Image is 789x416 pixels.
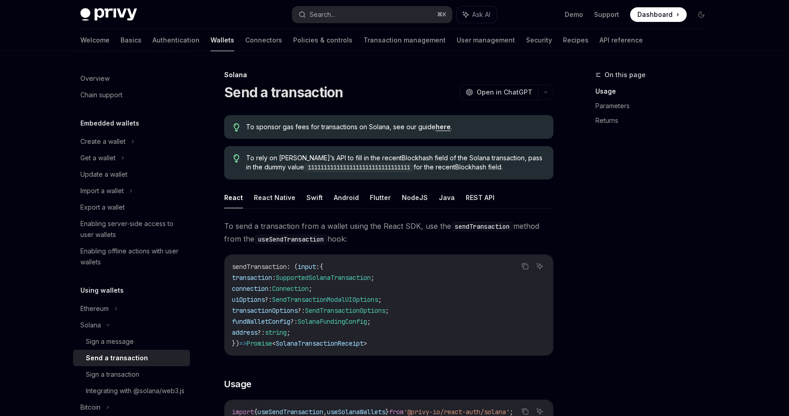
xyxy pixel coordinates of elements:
span: ; [510,408,513,416]
span: To sponsor gas fees for transactions on Solana, see our guide . [246,122,544,132]
a: Overview [73,70,190,87]
a: Dashboard [630,7,687,22]
span: Connection [272,284,309,293]
a: Enabling offline actions with user wallets [73,243,190,270]
a: Connectors [245,29,282,51]
button: Open in ChatGPT [460,84,538,100]
span: On this page [605,69,646,80]
span: SupportedSolanaTransaction [276,274,371,282]
a: Demo [565,10,583,19]
span: { [320,263,323,271]
a: Policies & controls [293,29,352,51]
span: => [239,339,247,348]
div: Integrating with @solana/web3.js [86,385,184,396]
span: , [323,408,327,416]
span: fundWalletConfig [232,317,290,326]
div: Solana [80,320,101,331]
a: Authentication [153,29,200,51]
button: Java [439,187,455,208]
span: import [232,408,254,416]
button: Swift [306,187,323,208]
a: Send a transaction [73,350,190,366]
span: address [232,328,258,337]
span: Dashboard [637,10,673,19]
a: Returns [595,113,716,128]
div: Get a wallet [80,153,116,163]
span: transactionOptions [232,306,298,315]
button: Toggle dark mode [694,7,709,22]
span: Usage [224,378,252,390]
span: : [316,263,320,271]
div: Sign a message [86,336,134,347]
span: Promise [247,339,272,348]
span: sendTransaction [232,263,287,271]
div: Update a wallet [80,169,127,180]
a: Sign a message [73,333,190,350]
button: Search...⌘K [292,6,452,23]
span: connection [232,284,268,293]
span: ?: [290,317,298,326]
span: SolanaTransactionReceipt [276,339,363,348]
span: To send a transaction from a wallet using the React SDK, use the method from the hook: [224,220,553,245]
div: Enabling offline actions with user wallets [80,246,184,268]
button: React [224,187,243,208]
button: Android [334,187,359,208]
a: User management [457,29,515,51]
span: input [298,263,316,271]
div: Sign a transaction [86,369,139,380]
button: React Native [254,187,295,208]
code: sendTransaction [451,221,513,232]
a: Transaction management [363,29,446,51]
span: SendTransactionModalUIOptions [272,295,378,304]
a: Integrating with @solana/web3.js [73,383,190,399]
div: Enabling server-side access to user wallets [80,218,184,240]
a: Enabling server-side access to user wallets [73,216,190,243]
a: Support [594,10,619,19]
button: REST API [466,187,494,208]
a: Parameters [595,99,716,113]
button: Copy the contents from the code block [519,260,531,272]
img: dark logo [80,8,137,21]
span: : ( [287,263,298,271]
h1: Send a transaction [224,84,343,100]
a: Update a wallet [73,166,190,183]
code: useSendTransaction [254,234,327,244]
button: Ask AI [457,6,497,23]
span: uiOptions [232,295,265,304]
code: 11111111111111111111111111111111 [304,163,414,172]
span: ; [378,295,382,304]
span: Ask AI [472,10,490,19]
div: Bitcoin [80,402,100,413]
span: ; [367,317,371,326]
button: Flutter [370,187,391,208]
div: Overview [80,73,110,84]
span: ?: [258,328,265,337]
span: To rely on [PERSON_NAME]’s API to fill in the recentBlockhash field of the Solana transaction, pa... [246,153,544,172]
span: ?: [265,295,272,304]
span: useSendTransaction [258,408,323,416]
h5: Embedded wallets [80,118,139,129]
div: Chain support [80,90,122,100]
div: Ethereum [80,303,109,314]
span: SolanaFundingConfig [298,317,367,326]
span: useSolanaWallets [327,408,385,416]
span: transaction [232,274,272,282]
span: { [254,408,258,416]
a: Welcome [80,29,110,51]
button: Ask AI [534,260,546,272]
a: here [436,123,451,131]
a: Basics [121,29,142,51]
span: ?: [298,306,305,315]
a: Chain support [73,87,190,103]
span: string [265,328,287,337]
span: : [268,284,272,293]
a: Security [526,29,552,51]
div: Create a wallet [80,136,126,147]
div: Export a wallet [80,202,125,213]
button: NodeJS [402,187,428,208]
div: Search... [310,9,335,20]
span: ⌘ K [437,11,447,18]
a: Recipes [563,29,589,51]
div: Solana [224,70,553,79]
span: '@privy-io/react-auth/solana' [404,408,510,416]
